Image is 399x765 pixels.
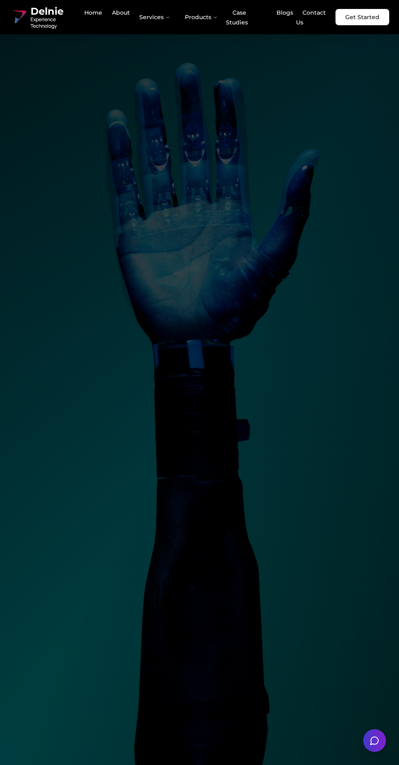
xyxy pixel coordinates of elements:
[10,7,27,27] img: Delnie Logo
[226,6,254,29] a: Case Studies
[296,6,326,29] a: Contact Us
[31,5,78,18] span: Delnie
[335,9,389,25] a: Get Started
[78,7,334,27] nav: Main
[31,16,78,29] span: Experience Technology
[105,6,130,29] a: About
[270,6,293,29] a: Blogs
[133,9,177,25] button: Services
[178,9,224,25] button: Products
[363,729,386,752] button: Open chat
[78,6,102,29] a: Home
[10,5,78,29] a: Delnie Logo Full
